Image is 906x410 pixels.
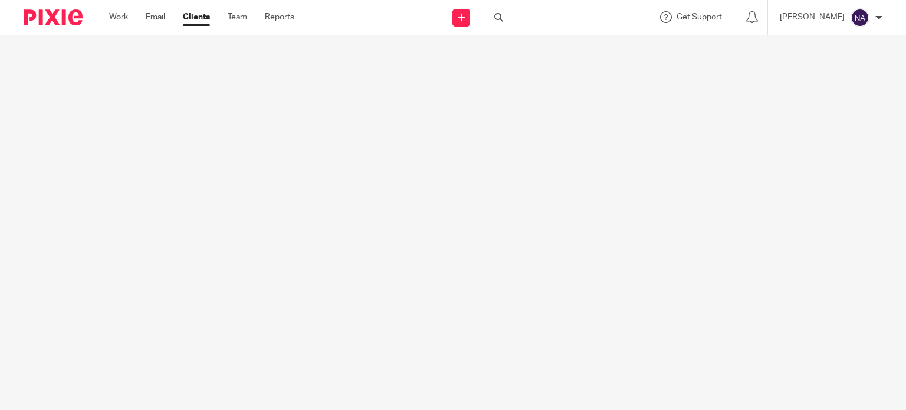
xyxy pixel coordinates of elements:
p: [PERSON_NAME] [780,11,845,23]
img: svg%3E [851,8,869,27]
a: Clients [183,11,210,23]
img: Pixie [24,9,83,25]
a: Email [146,11,165,23]
a: Team [228,11,247,23]
a: Work [109,11,128,23]
span: Get Support [677,13,722,21]
a: Reports [265,11,294,23]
